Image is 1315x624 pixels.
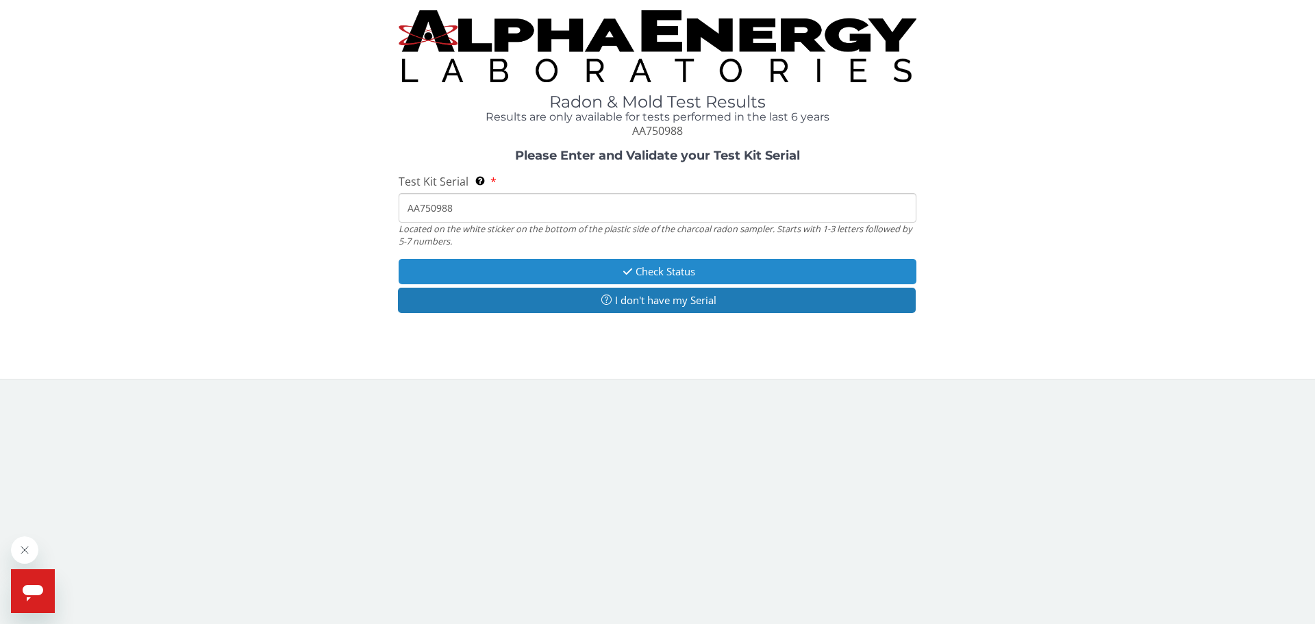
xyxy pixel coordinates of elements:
img: TightCrop.jpg [399,10,916,82]
span: AA750988 [632,123,683,138]
strong: Please Enter and Validate your Test Kit Serial [515,148,800,163]
iframe: Close message [11,536,38,564]
span: Test Kit Serial [399,174,468,189]
button: I don't have my Serial [398,288,916,313]
h4: Results are only available for tests performed in the last 6 years [399,111,916,123]
h1: Radon & Mold Test Results [399,93,916,111]
div: Located on the white sticker on the bottom of the plastic side of the charcoal radon sampler. Sta... [399,223,916,248]
span: Help [8,10,30,21]
iframe: Button to launch messaging window [11,569,55,613]
button: Check Status [399,259,916,284]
